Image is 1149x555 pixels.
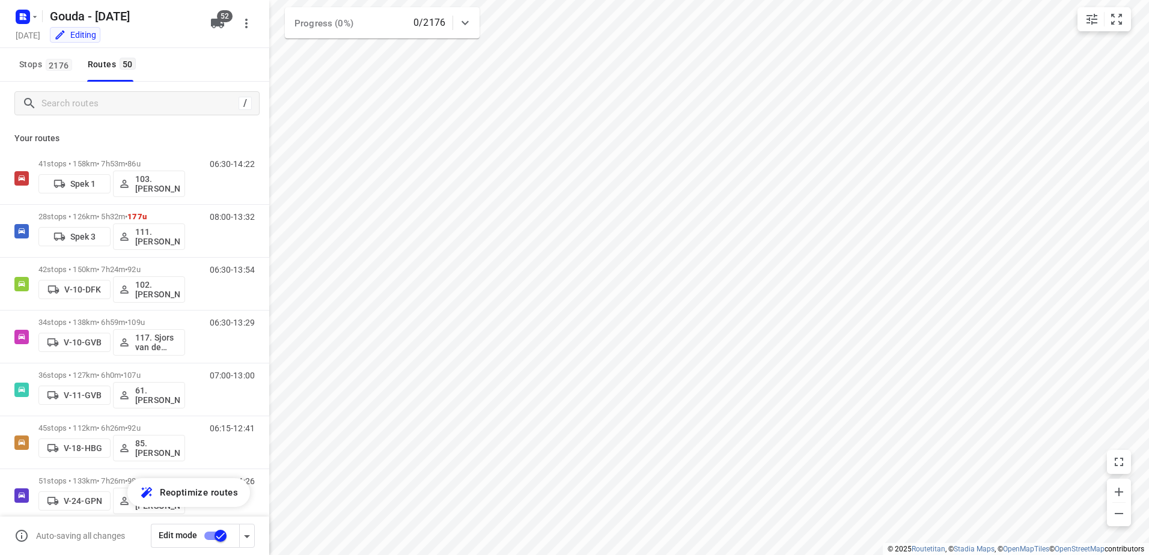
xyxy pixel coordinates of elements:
[70,179,96,189] p: Spek 1
[38,386,111,405] button: V-11-GVB
[125,318,127,327] span: •
[135,227,180,246] p: 111.[PERSON_NAME]
[135,333,180,352] p: 117. Sjors van de Brande
[88,57,139,72] div: Routes
[135,280,180,299] p: 102.[PERSON_NAME]
[113,488,185,514] button: 113.[PERSON_NAME]
[70,232,96,241] p: Spek 3
[64,338,102,347] p: V-10-GVB
[64,285,101,294] p: V-10-DFK
[38,491,111,511] button: V-24-GPN
[294,18,353,29] span: Progress (0%)
[127,423,140,432] span: 92u
[113,435,185,461] button: 85.[PERSON_NAME]
[38,371,185,380] p: 36 stops • 127km • 6h0m
[125,423,127,432] span: •
[135,174,180,193] p: 103.[PERSON_NAME]
[38,423,185,432] p: 45 stops • 112km • 6h26m
[127,159,140,168] span: 86u
[206,11,230,35] button: 52
[912,545,945,553] a: Routetitan
[120,58,136,70] span: 50
[38,280,111,299] button: V-10-DFK
[64,390,102,400] p: V-11-GVB
[210,423,255,433] p: 06:15-12:41
[41,94,239,113] input: Search routes
[1003,545,1049,553] a: OpenMapTiles
[14,132,255,145] p: Your routes
[46,59,72,71] span: 2176
[1077,7,1131,31] div: small contained button group
[135,438,180,458] p: 85.[PERSON_NAME]
[210,265,255,274] p: 06:30-13:54
[38,318,185,327] p: 34 stops • 138km • 6h59m
[19,57,76,72] span: Stops
[45,7,201,26] h5: Rename
[38,476,185,485] p: 51 stops • 133km • 7h26m
[38,333,111,352] button: V-10-GVB
[123,371,141,380] span: 107u
[64,443,102,453] p: V-18-HBG
[38,174,111,193] button: Spek 1
[1080,7,1104,31] button: Map settings
[234,11,258,35] button: More
[127,212,147,221] span: 177u
[38,159,185,168] p: 41 stops • 158km • 7h53m
[38,265,185,274] p: 42 stops • 150km • 7h24m
[127,478,250,507] button: Reoptimize routes
[113,276,185,303] button: 102.[PERSON_NAME]
[125,476,127,485] span: •
[113,171,185,197] button: 103.[PERSON_NAME]
[38,212,185,221] p: 28 stops • 126km • 5h32m
[217,10,233,22] span: 52
[160,485,238,500] span: Reoptimize routes
[239,97,252,110] div: /
[1055,545,1105,553] a: OpenStreetMap
[38,227,111,246] button: Spek 3
[210,318,255,327] p: 06:30-13:29
[125,265,127,274] span: •
[210,159,255,169] p: 06:30-14:22
[125,212,127,221] span: •
[127,476,140,485] span: 98u
[36,531,125,541] p: Auto-saving all changes
[113,382,185,408] button: 61.[PERSON_NAME]
[121,371,123,380] span: •
[210,212,255,222] p: 08:00-13:32
[888,545,1144,553] li: © 2025 , © , © © contributors
[113,329,185,356] button: 117. Sjors van de Brande
[159,530,197,540] span: Edit mode
[240,528,254,543] div: Driver app settings
[127,318,145,327] span: 109u
[135,386,180,405] p: 61.[PERSON_NAME]
[11,28,45,42] h5: Project date
[64,496,102,506] p: V-24-GPN
[210,476,255,486] p: 07:00-14:26
[285,7,480,38] div: Progress (0%)0/2176
[125,159,127,168] span: •
[127,265,140,274] span: 92u
[1105,7,1129,31] button: Fit zoom
[113,223,185,250] button: 111.[PERSON_NAME]
[210,371,255,380] p: 07:00-13:00
[954,545,995,553] a: Stadia Maps
[413,16,445,30] p: 0/2176
[54,29,96,41] div: You are currently in edit mode.
[38,438,111,458] button: V-18-HBG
